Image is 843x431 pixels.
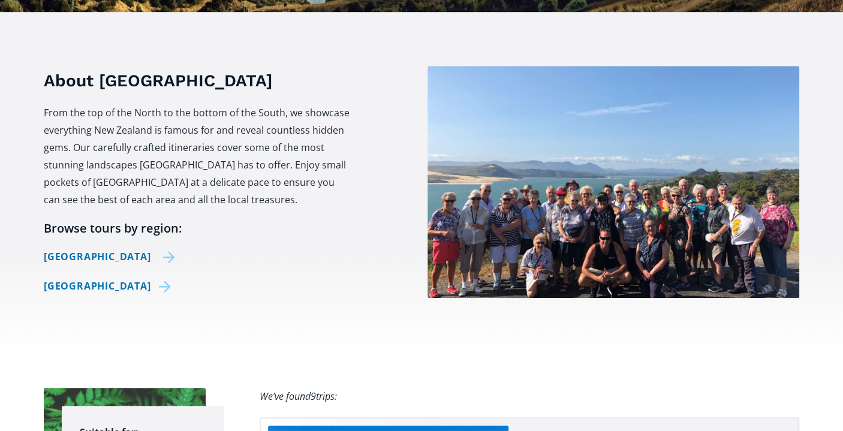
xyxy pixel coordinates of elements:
a: [GEOGRAPHIC_DATA] [44,248,175,266]
h6: Browse tours by region: [44,221,351,236]
a: [GEOGRAPHIC_DATA] [44,278,175,295]
p: From the top of the North to the bottom of the South, we showcase everything New Zealand is famou... [44,104,351,209]
div: We’ve found trips: [260,388,337,405]
h3: About [GEOGRAPHIC_DATA] [44,69,351,92]
span: 9 [311,390,316,403]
